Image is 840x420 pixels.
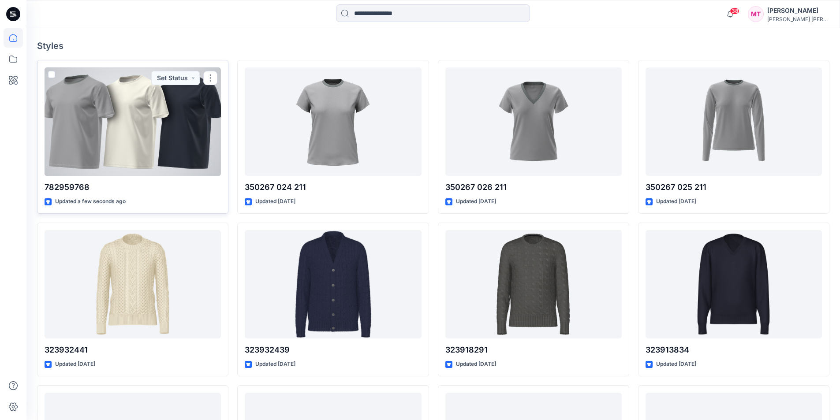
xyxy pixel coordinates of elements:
p: 350267 026 211 [445,181,622,193]
a: 350267 025 211 [646,67,822,176]
a: 323918291 [445,230,622,339]
p: Updated [DATE] [656,197,696,206]
p: Updated a few seconds ago [55,197,126,206]
a: 323932441 [45,230,221,339]
p: Updated [DATE] [656,360,696,369]
p: 323932441 [45,344,221,356]
p: 350267 024 211 [245,181,421,193]
a: 323913834 [646,230,822,339]
div: [PERSON_NAME] [PERSON_NAME] [767,16,829,22]
a: 350267 024 211 [245,67,421,176]
a: 782959768 [45,67,221,176]
a: 323932439 [245,230,421,339]
p: Updated [DATE] [255,360,295,369]
p: 782959768 [45,181,221,193]
p: 323918291 [445,344,622,356]
a: 350267 026 211 [445,67,622,176]
p: Updated [DATE] [456,197,496,206]
p: Updated [DATE] [456,360,496,369]
p: Updated [DATE] [255,197,295,206]
div: MT [748,6,764,22]
p: 323932439 [245,344,421,356]
p: 350267 025 211 [646,181,822,193]
div: [PERSON_NAME] [767,5,829,16]
h4: Styles [37,41,829,51]
p: 323913834 [646,344,822,356]
span: 38 [730,7,739,15]
p: Updated [DATE] [55,360,95,369]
